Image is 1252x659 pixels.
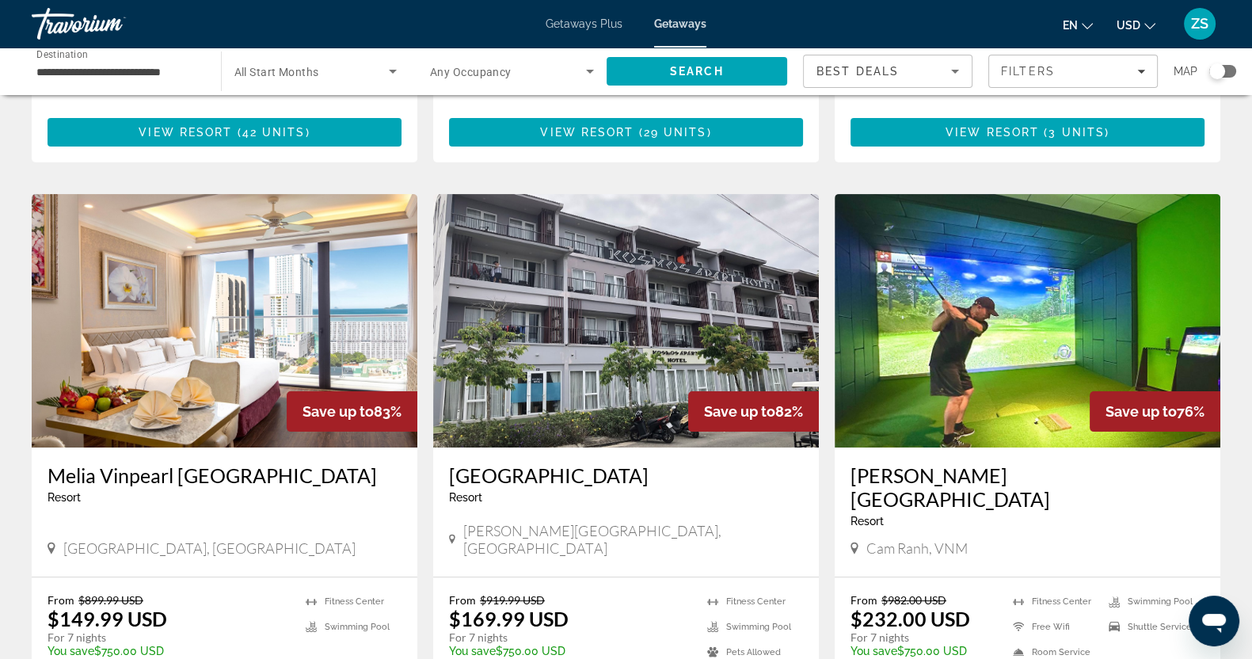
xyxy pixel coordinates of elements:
button: Change language [1063,13,1093,36]
span: From [449,593,476,607]
a: [GEOGRAPHIC_DATA] [449,463,803,487]
p: For 7 nights [449,630,691,645]
div: 76% [1090,391,1220,432]
p: $232.00 USD [851,607,970,630]
a: Travorium [32,3,190,44]
button: Search [607,57,788,86]
span: Any Occupancy [430,66,512,78]
span: Shuttle Service [1128,622,1192,632]
span: View Resort [139,126,232,139]
input: Select destination [36,63,200,82]
span: Swimming Pool [1128,596,1193,607]
p: For 7 nights [851,630,997,645]
div: 82% [688,391,819,432]
span: [GEOGRAPHIC_DATA], [GEOGRAPHIC_DATA] [63,539,356,557]
span: Room Service [1032,647,1090,657]
img: Alma Resort [835,194,1220,448]
button: Change currency [1117,13,1155,36]
button: Filters [988,55,1158,88]
span: View Resort [540,126,634,139]
span: $899.99 USD [78,593,143,607]
p: $750.00 USD [449,645,691,657]
span: Fitness Center [726,596,786,607]
p: For 7 nights [48,630,290,645]
span: Cam Ranh, VNM [866,539,968,557]
span: 42 units [242,126,306,139]
p: $169.99 USD [449,607,569,630]
span: [PERSON_NAME][GEOGRAPHIC_DATA], [GEOGRAPHIC_DATA] [463,522,803,557]
img: Kosmos Apart Hotel [433,194,819,448]
span: From [48,593,74,607]
span: You save [851,645,897,657]
span: You save [48,645,94,657]
span: Destination [36,48,88,59]
p: $750.00 USD [48,645,290,657]
a: [PERSON_NAME][GEOGRAPHIC_DATA] [851,463,1204,511]
iframe: Кнопка запуска окна обмена сообщениями [1189,596,1239,646]
span: USD [1117,19,1140,32]
span: From [851,593,877,607]
span: Search [670,65,724,78]
a: Getaways Plus [546,17,622,30]
span: You save [449,645,496,657]
span: Save up to [704,403,775,420]
span: Save up to [303,403,374,420]
span: Free Wifi [1032,622,1070,632]
span: View Resort [946,126,1039,139]
button: View Resort(42 units) [48,118,401,147]
span: en [1063,19,1078,32]
button: View Resort(3 units) [851,118,1204,147]
span: ( ) [232,126,310,139]
span: Best Deals [816,65,899,78]
img: Melia Vinpearl Nha Trang Empire [32,194,417,448]
span: $982.00 USD [881,593,946,607]
span: 29 units [644,126,707,139]
span: ZS [1191,16,1208,32]
span: Fitness Center [325,596,384,607]
span: $919.99 USD [480,593,545,607]
mat-select: Sort by [816,62,959,81]
span: Fitness Center [1032,596,1091,607]
a: Melia Vinpearl [GEOGRAPHIC_DATA] [48,463,401,487]
span: Map [1174,60,1197,82]
span: ( ) [1039,126,1109,139]
button: User Menu [1179,7,1220,40]
span: Filters [1001,65,1055,78]
span: Swimming Pool [726,622,791,632]
span: 3 units [1048,126,1105,139]
a: Getaways [654,17,706,30]
span: Pets Allowed [726,647,781,657]
span: All Start Months [234,66,319,78]
span: Resort [449,491,482,504]
span: Swimming Pool [325,622,390,632]
span: Resort [851,515,884,528]
span: Save up to [1105,403,1177,420]
p: $149.99 USD [48,607,167,630]
span: ( ) [634,126,711,139]
button: View Resort(29 units) [449,118,803,147]
span: Resort [48,491,81,504]
p: $750.00 USD [851,645,997,657]
div: 83% [287,391,417,432]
